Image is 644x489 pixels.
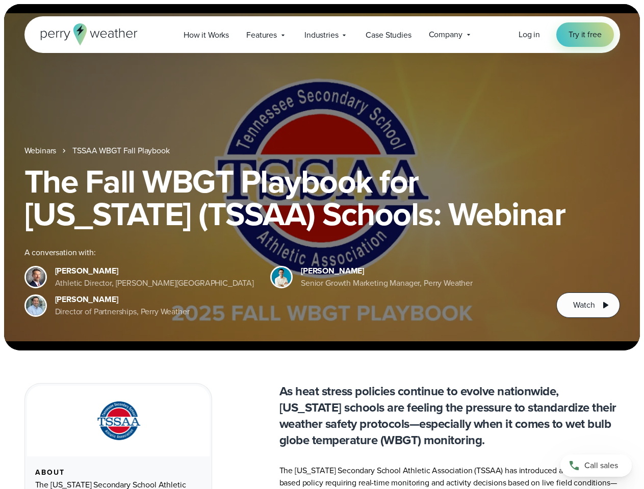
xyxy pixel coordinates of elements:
[175,24,238,45] a: How it Works
[24,165,620,230] h1: The Fall WBGT Playbook for [US_STATE] (TSSAA) Schools: Webinar
[301,277,473,289] div: Senior Growth Marketing Manager, Perry Weather
[55,306,190,318] div: Director of Partnerships, Perry Weather
[272,267,291,287] img: Spencer Patton, Perry Weather
[366,29,411,41] span: Case Studies
[584,459,618,472] span: Call sales
[279,383,620,448] p: As heat stress policies continue to evolve nationwide, [US_STATE] schools are feeling the pressur...
[84,398,152,444] img: TSSAA-Tennessee-Secondary-School-Athletic-Association.svg
[24,145,57,157] a: Webinars
[560,454,632,477] a: Call sales
[72,145,169,157] a: TSSAA WBGT Fall Playbook
[24,247,540,259] div: A conversation with:
[24,145,620,157] nav: Breadcrumb
[429,29,462,41] span: Company
[55,293,190,306] div: [PERSON_NAME]
[246,29,277,41] span: Features
[55,265,254,277] div: [PERSON_NAME]
[569,29,601,41] span: Try it free
[55,277,254,289] div: Athletic Director, [PERSON_NAME][GEOGRAPHIC_DATA]
[26,296,45,315] img: Jeff Wood
[357,24,420,45] a: Case Studies
[35,469,201,477] div: About
[301,265,473,277] div: [PERSON_NAME]
[26,267,45,287] img: Brian Wyatt
[519,29,540,40] span: Log in
[519,29,540,41] a: Log in
[556,22,613,47] a: Try it free
[184,29,229,41] span: How it Works
[304,29,338,41] span: Industries
[556,292,620,318] button: Watch
[573,299,595,311] span: Watch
